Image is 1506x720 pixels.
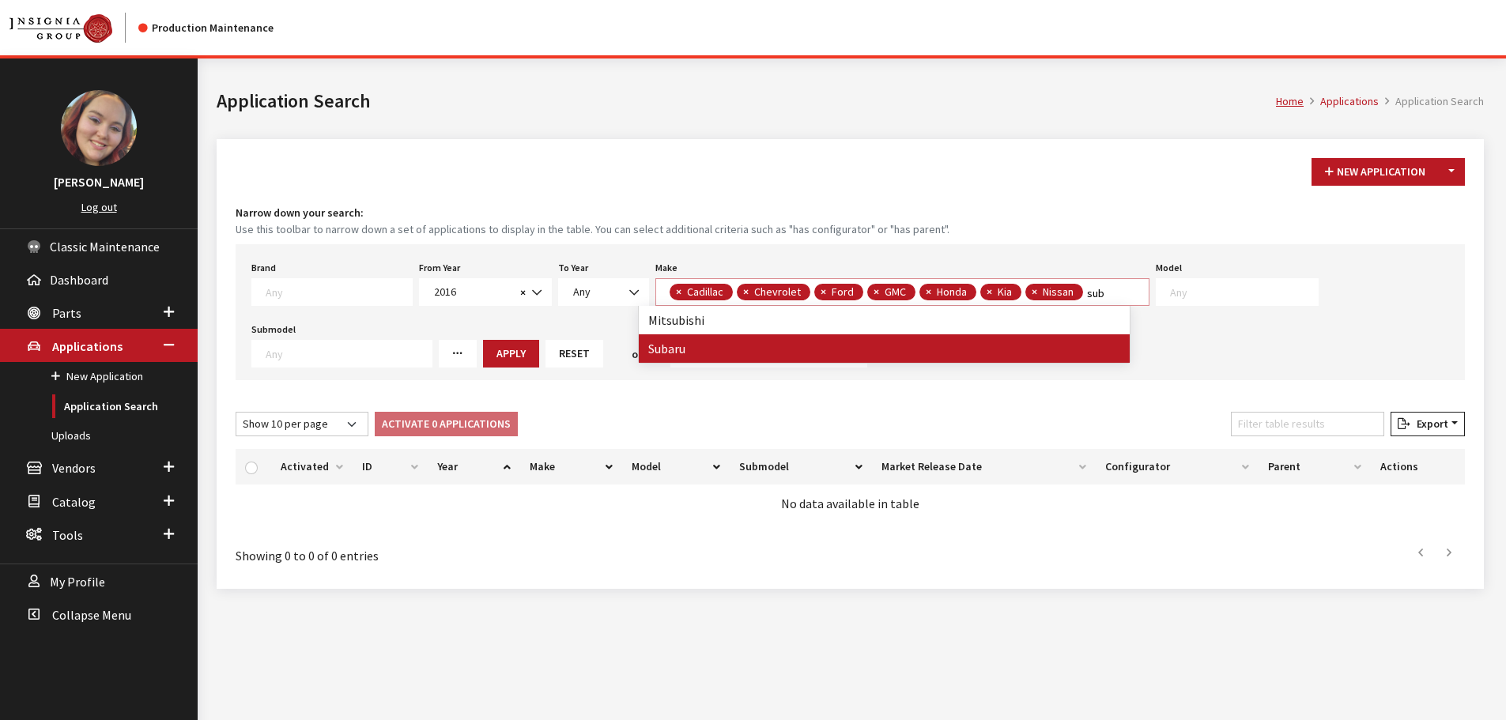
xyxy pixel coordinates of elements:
[737,284,753,300] button: Remove item
[872,449,1096,484] th: Market Release Date: activate to sort column ascending
[814,284,830,300] button: Remove item
[883,285,910,299] span: GMC
[874,285,879,299] span: ×
[558,261,588,275] label: To Year
[1231,412,1384,436] input: Filter table results
[1312,158,1439,186] button: New Application
[52,527,83,543] span: Tools
[251,261,276,275] label: Brand
[730,449,872,484] th: Submodel: activate to sort column ascending
[1025,284,1083,300] li: Nissan
[52,461,96,477] span: Vendors
[867,284,915,300] li: GMC
[558,278,649,306] span: Any
[52,338,123,354] span: Applications
[676,285,681,299] span: ×
[639,334,1130,363] li: Subaru
[50,574,105,590] span: My Profile
[1041,285,1078,299] span: Nissan
[632,346,642,363] span: or
[573,285,591,299] span: Any
[50,272,108,288] span: Dashboard
[16,172,182,191] h3: [PERSON_NAME]
[138,20,274,36] div: Production Maintenance
[670,284,685,300] button: Remove item
[217,87,1276,115] h1: Application Search
[251,322,296,337] label: Submodel
[685,285,727,299] span: Cadillac
[919,284,935,300] button: Remove item
[1170,285,1318,299] textarea: Search
[236,205,1465,221] h4: Narrow down your search:
[419,278,552,306] span: 2016
[428,449,520,484] th: Year: activate to sort column ascending
[9,14,112,43] img: Catalog Maintenance
[1032,285,1037,299] span: ×
[1025,284,1041,300] button: Remove item
[52,607,131,623] span: Collapse Menu
[1410,417,1448,431] span: Export
[737,284,810,300] li: Chevrolet
[622,449,730,484] th: Model: activate to sort column ascending
[1087,286,1120,300] textarea: Search
[1276,94,1304,108] a: Home
[919,284,976,300] li: Honda
[867,284,883,300] button: Remove item
[980,284,1021,300] li: Kia
[639,306,1130,334] li: Mitsubishi
[236,221,1465,238] small: Use this toolbar to narrow down a set of applications to display in the table. You can select add...
[9,13,138,43] a: Insignia Group logo
[1259,449,1371,484] th: Parent: activate to sort column ascending
[670,284,733,300] li: Cadillac
[81,200,117,214] a: Log out
[353,449,428,484] th: ID: activate to sort column ascending
[987,285,992,299] span: ×
[996,285,1016,299] span: Kia
[419,261,460,275] label: From Year
[1304,93,1379,110] li: Applications
[483,340,539,368] button: Apply
[520,285,526,300] span: ×
[935,285,971,299] span: Honda
[1096,449,1259,484] th: Configurator: activate to sort column ascending
[52,494,96,510] span: Catalog
[926,285,931,299] span: ×
[1371,449,1465,484] th: Actions
[1156,261,1182,275] label: Model
[545,340,603,368] button: Reset
[830,285,858,299] span: Ford
[568,284,639,300] span: Any
[980,284,996,300] button: Remove item
[266,285,412,299] textarea: Search
[814,284,863,300] li: Ford
[236,484,1465,522] td: No data available in table
[61,90,137,166] img: Cheyenne Dorton
[271,449,353,484] th: Activated: activate to sort column ascending
[520,449,621,484] th: Make: activate to sort column ascending
[236,535,737,565] div: Showing 0 to 0 of 0 entries
[753,285,805,299] span: Chevrolet
[743,285,749,299] span: ×
[1379,93,1484,110] li: Application Search
[429,284,515,300] span: 2016
[821,285,826,299] span: ×
[515,284,526,302] button: Remove all items
[655,261,678,275] label: Make
[266,346,432,360] textarea: Search
[52,305,81,321] span: Parts
[1391,412,1465,436] button: Export
[50,239,160,254] span: Classic Maintenance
